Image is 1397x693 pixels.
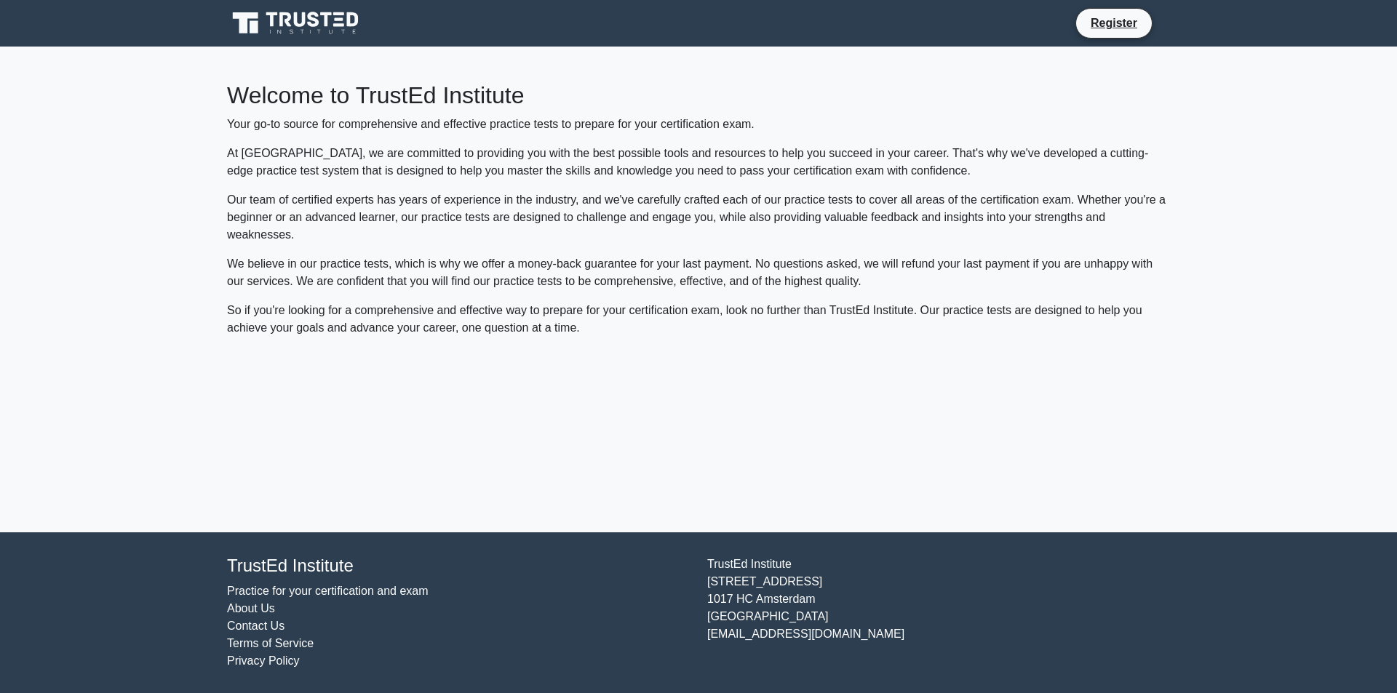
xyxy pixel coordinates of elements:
[227,620,284,632] a: Contact Us
[227,81,1170,109] h2: Welcome to TrustEd Institute
[227,637,314,649] a: Terms of Service
[227,556,690,577] h4: TrustEd Institute
[227,145,1170,180] p: At [GEOGRAPHIC_DATA], we are committed to providing you with the best possible tools and resource...
[227,191,1170,244] p: Our team of certified experts has years of experience in the industry, and we've carefully crafte...
[227,116,1170,133] p: Your go-to source for comprehensive and effective practice tests to prepare for your certificatio...
[227,654,300,667] a: Privacy Policy
[227,302,1170,337] p: So if you're looking for a comprehensive and effective way to prepare for your certification exam...
[227,585,429,597] a: Practice for your certification and exam
[698,556,1179,670] div: TrustEd Institute [STREET_ADDRESS] 1017 HC Amsterdam [GEOGRAPHIC_DATA] [EMAIL_ADDRESS][DOMAIN_NAME]
[1082,14,1146,32] a: Register
[227,602,275,614] a: About Us
[227,255,1170,290] p: We believe in our practice tests, which is why we offer a money-back guarantee for your last paym...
